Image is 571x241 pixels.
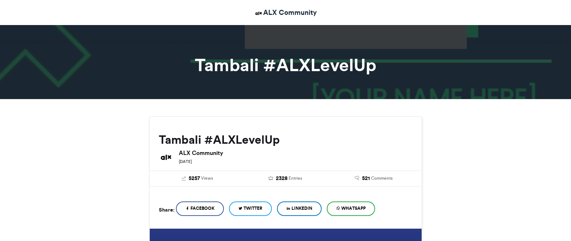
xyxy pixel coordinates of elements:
[362,175,370,183] span: 521
[289,175,302,181] span: Entries
[277,201,322,216] a: LinkedIn
[189,175,200,183] span: 5257
[159,175,236,183] a: 5257 Views
[159,133,413,146] h2: Tambali #ALXLevelUp
[371,175,393,181] span: Comments
[179,150,413,156] h6: ALX Community
[276,175,287,183] span: 2328
[229,201,272,216] a: Twitter
[247,175,324,183] a: 2328 Entries
[291,205,312,212] span: LinkedIn
[159,205,174,215] h5: Share:
[327,201,375,216] a: WhatsApp
[159,150,173,164] img: ALX Community
[190,205,214,212] span: Facebook
[201,175,213,181] span: Views
[84,56,487,74] h1: Tambali #ALXLevelUp
[335,175,413,183] a: 521 Comments
[244,205,262,212] span: Twitter
[254,7,317,18] a: ALX Community
[179,159,192,164] small: [DATE]
[341,205,366,212] span: WhatsApp
[176,201,224,216] a: Facebook
[254,9,263,18] img: ALX Community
